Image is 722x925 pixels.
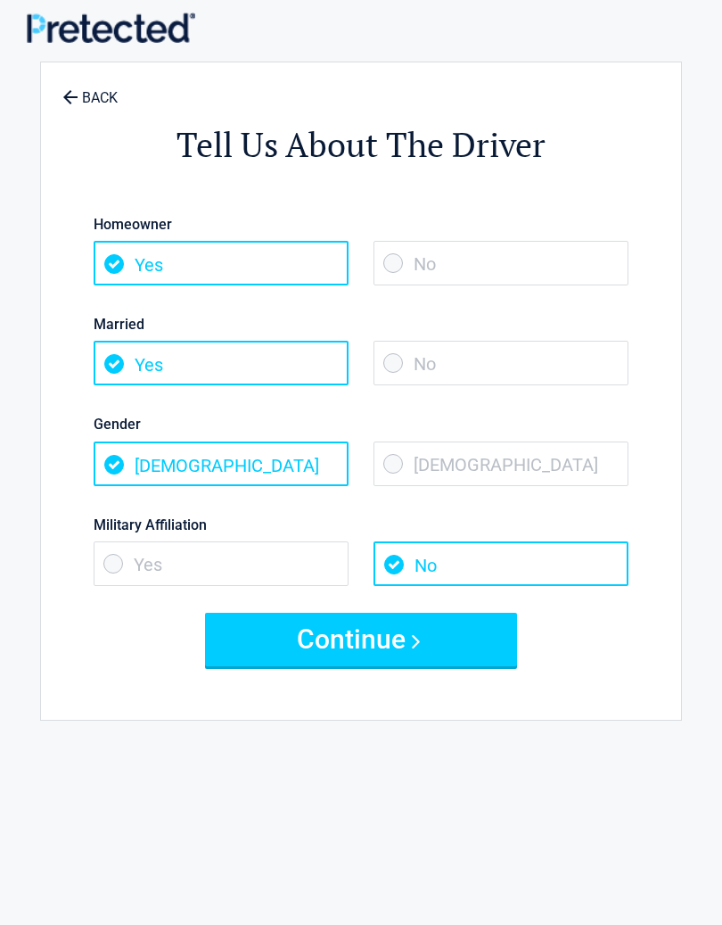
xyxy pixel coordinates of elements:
[94,212,628,236] label: Homeowner
[94,312,628,336] label: Married
[94,541,349,586] span: Yes
[94,513,628,537] label: Military Affiliation
[94,442,349,486] span: [DEMOGRAPHIC_DATA]
[373,442,628,486] span: [DEMOGRAPHIC_DATA]
[59,74,121,105] a: BACK
[373,241,628,285] span: No
[205,613,517,666] button: Continue
[27,12,195,43] img: Main Logo
[50,122,672,168] h2: Tell Us About The Driver
[373,541,628,586] span: No
[373,341,628,385] span: No
[94,241,349,285] span: Yes
[94,412,628,436] label: Gender
[94,341,349,385] span: Yes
